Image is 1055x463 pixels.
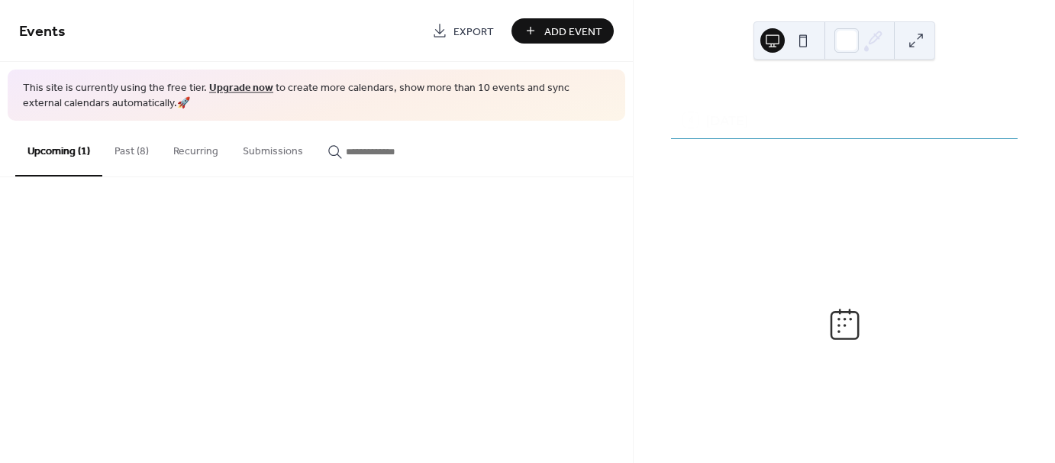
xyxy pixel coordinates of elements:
span: Add Event [544,24,602,40]
a: Upgrade now [209,78,273,99]
button: Add Event [511,18,614,44]
span: Events [19,17,66,47]
button: Upcoming (1) [15,121,102,176]
div: UPCOMING EVENTS [671,82,1018,102]
a: Export [421,18,505,44]
button: Recurring [161,121,231,175]
span: Export [453,24,494,40]
button: Submissions [231,121,315,175]
button: Past (8) [102,121,161,175]
span: This site is currently using the free tier. to create more calendars, show more than 10 events an... [23,81,610,111]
